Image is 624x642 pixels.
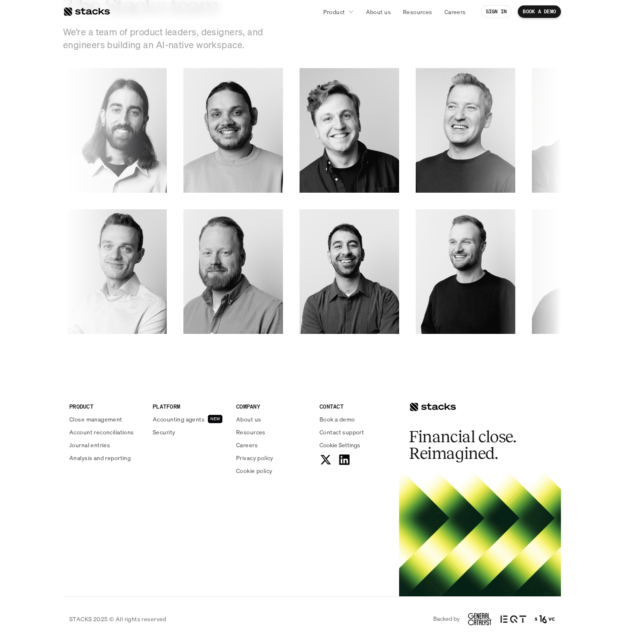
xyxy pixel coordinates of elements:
p: Careers [444,7,466,16]
a: Contact support [319,428,393,436]
a: Careers [236,441,310,449]
a: About us [361,4,396,19]
p: SIGN IN [486,9,507,15]
a: SIGN IN [481,5,512,18]
a: BOOK A DEMO [518,5,561,18]
a: Resources [236,428,310,436]
p: PRODUCT [69,402,143,411]
p: STACKS 2025 © All rights reserved [69,615,166,623]
p: COMPANY [236,402,310,411]
a: Resources [398,4,437,19]
p: About us [236,415,261,424]
p: Resources [403,7,432,16]
p: Accounting agents [153,415,205,424]
h2: Financial close. Reimagined. [409,429,534,462]
p: Contact support [319,428,364,436]
p: Resources [236,428,266,436]
a: Account reconciliations [69,428,143,436]
p: PLATFORM [153,402,226,411]
p: Backed by [433,615,460,622]
p: BOOK A DEMO [523,9,556,15]
a: Security [153,428,226,436]
a: About us [236,415,310,424]
p: Product [323,7,345,16]
a: Careers [439,4,471,19]
span: Cookie Settings [319,441,360,449]
a: Accounting agentsNEW [153,415,226,424]
h2: NEW [210,417,220,421]
a: Privacy policy [236,453,310,462]
a: Analysis and reporting [69,453,143,462]
p: About us [366,7,391,16]
button: Cookie Trigger [319,441,360,449]
p: Analysis and reporting [69,453,131,462]
p: Account reconciliations [69,428,134,436]
p: Careers [236,441,258,449]
p: We’re a team of product leaders, designers, and engineers building an AI-native workspace. [63,26,271,51]
a: Journal entries [69,441,143,449]
p: Journal entries [69,441,110,449]
p: Privacy policy [236,453,273,462]
a: Close management [69,415,143,424]
p: Book a demo [319,415,355,424]
a: Cookie policy [236,466,310,475]
p: CONTACT [319,402,393,411]
a: Book a demo [319,415,393,424]
p: Close management [69,415,122,424]
p: Cookie policy [236,466,272,475]
p: Security [153,428,175,436]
